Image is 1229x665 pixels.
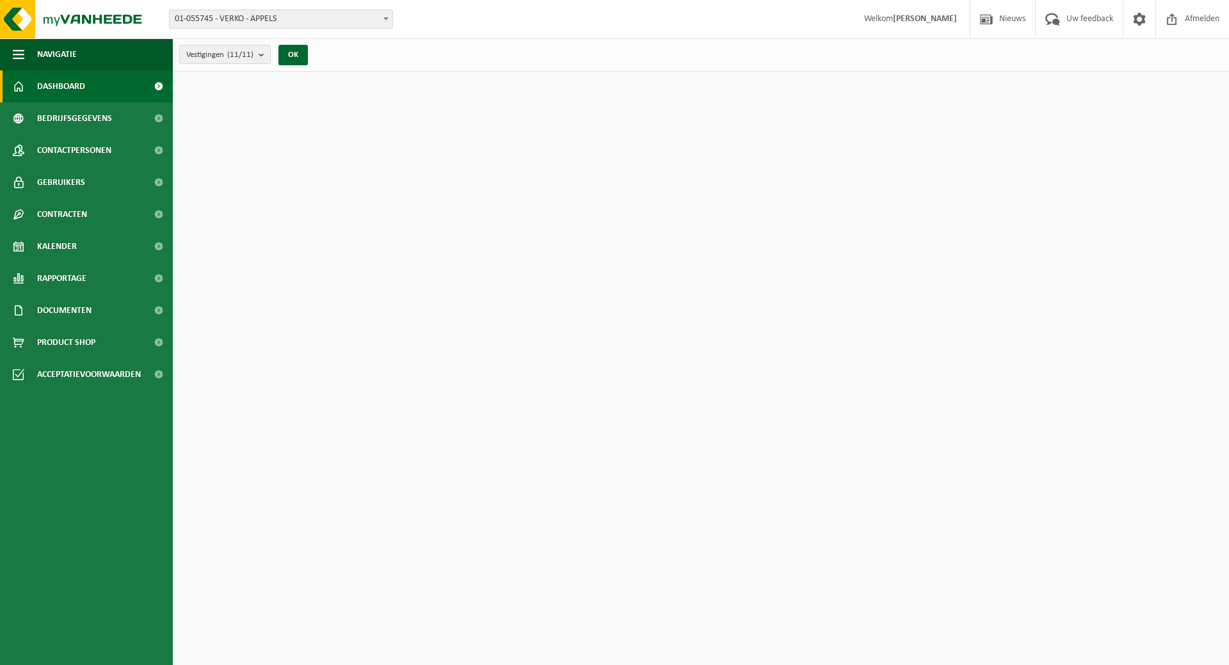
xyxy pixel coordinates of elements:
span: Bedrijfsgegevens [37,102,112,134]
span: Navigatie [37,38,77,70]
button: Vestigingen(11/11) [179,45,271,64]
span: Vestigingen [186,45,253,65]
span: Contactpersonen [37,134,111,166]
span: Rapportage [37,262,86,294]
span: Documenten [37,294,92,326]
span: 01-055745 - VERKO - APPELS [169,10,393,29]
span: Acceptatievoorwaarden [37,358,141,390]
span: Contracten [37,198,87,230]
count: (11/11) [227,51,253,59]
strong: [PERSON_NAME] [893,14,957,24]
span: Product Shop [37,326,95,358]
span: Gebruikers [37,166,85,198]
span: Kalender [37,230,77,262]
button: OK [278,45,308,65]
span: Dashboard [37,70,85,102]
span: 01-055745 - VERKO - APPELS [170,10,392,28]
